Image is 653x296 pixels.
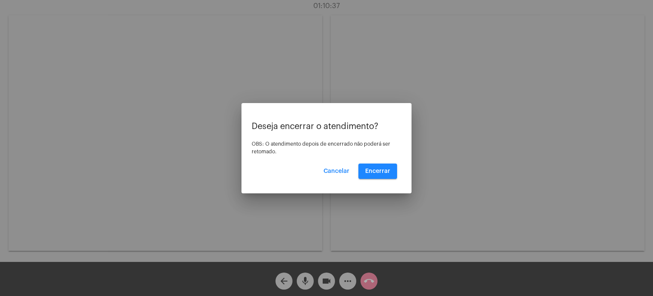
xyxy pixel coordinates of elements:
[358,164,397,179] button: Encerrar
[324,168,349,174] span: Cancelar
[252,141,390,154] span: OBS: O atendimento depois de encerrado não poderá ser retomado.
[317,164,356,179] button: Cancelar
[252,122,401,131] p: Deseja encerrar o atendimento?
[365,168,390,174] span: Encerrar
